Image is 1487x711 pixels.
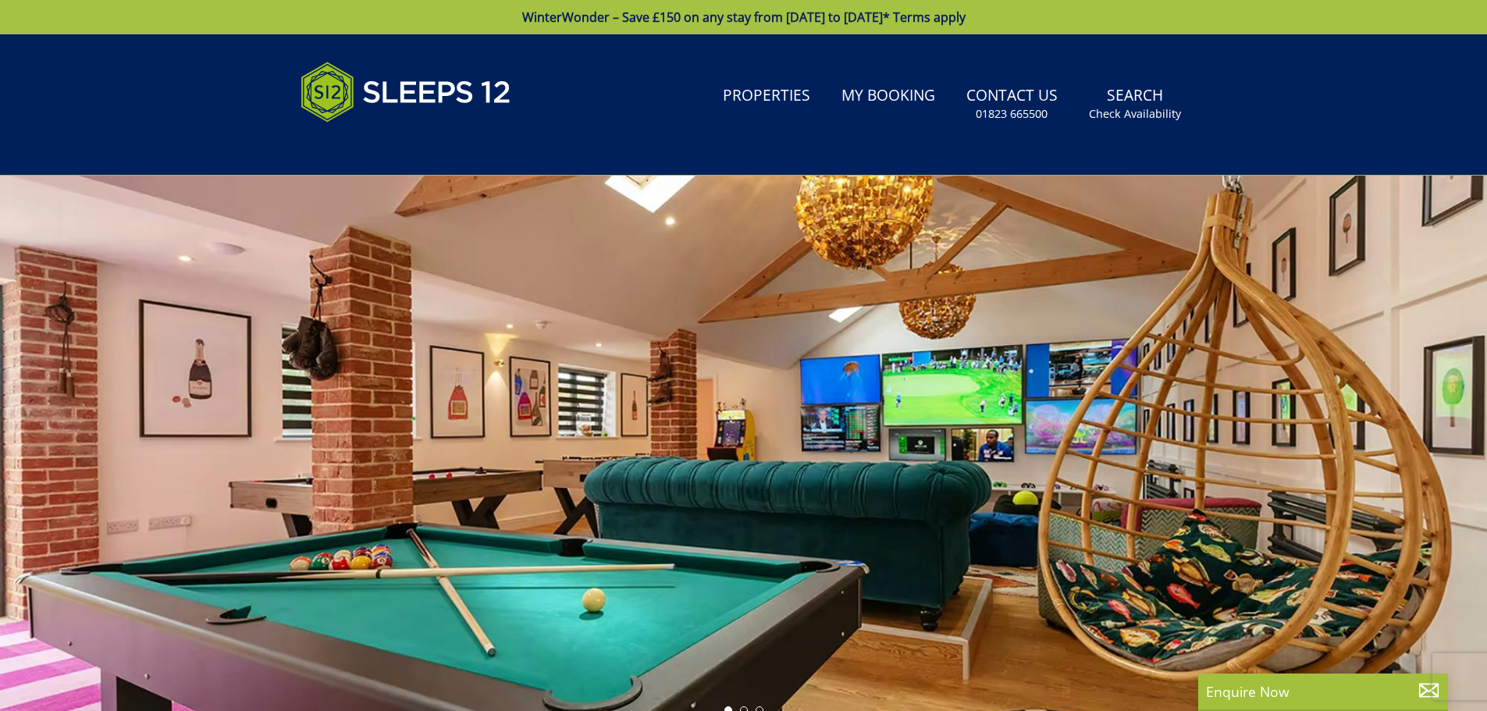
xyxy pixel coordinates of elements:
[1089,106,1181,122] small: Check Availability
[976,106,1048,122] small: 01823 665500
[301,53,511,131] img: Sleeps 12
[835,79,941,114] a: My Booking
[960,79,1064,130] a: Contact Us01823 665500
[293,140,457,154] iframe: Customer reviews powered by Trustpilot
[1083,79,1187,130] a: SearchCheck Availability
[1206,681,1440,702] p: Enquire Now
[717,79,816,114] a: Properties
